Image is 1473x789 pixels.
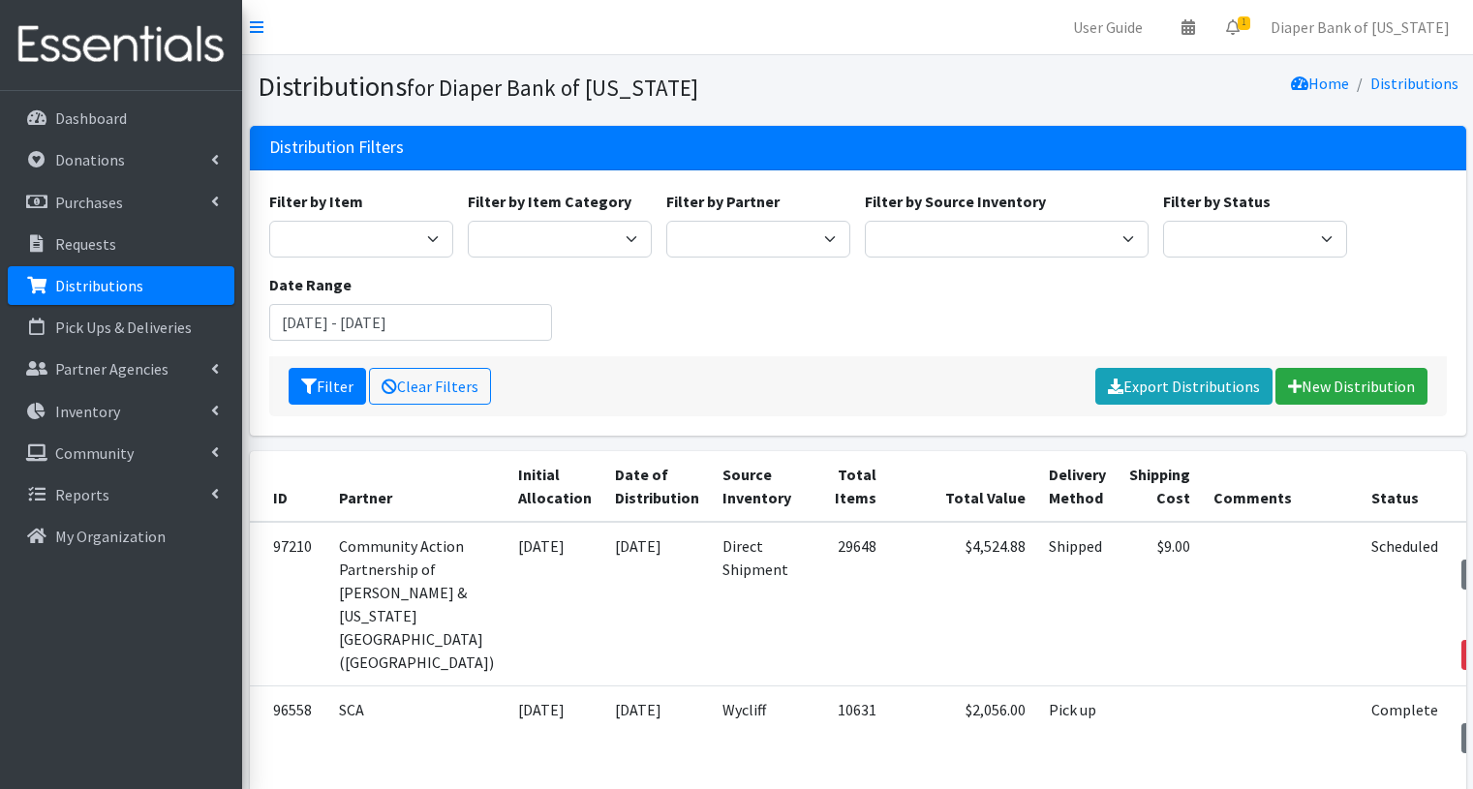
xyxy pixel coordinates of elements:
th: Status [1360,451,1450,522]
a: Distributions [1370,74,1458,93]
th: Partner [327,451,506,522]
th: ID [250,451,327,522]
input: January 1, 2011 - December 31, 2011 [269,304,553,341]
a: Inventory [8,392,234,431]
a: Reports [8,475,234,514]
label: Filter by Partner [666,190,780,213]
td: $9.00 [1118,522,1202,686]
p: Dashboard [55,108,127,128]
a: Community [8,434,234,472]
a: Dashboard [8,99,234,137]
label: Filter by Source Inventory [865,190,1046,213]
th: Shipping Cost [1118,451,1202,522]
th: Source Inventory [711,451,803,522]
button: Filter [289,368,366,405]
a: 1 [1211,8,1255,46]
td: [DATE] [603,522,711,686]
th: Total Items [803,451,888,522]
td: $4,524.88 [888,522,1037,686]
h1: Distributions [258,70,851,104]
td: [DATE] [506,522,603,686]
label: Filter by Item [269,190,363,213]
p: Inventory [55,402,120,421]
label: Filter by Item Category [468,190,631,213]
p: Pick Ups & Deliveries [55,318,192,337]
td: 97210 [250,522,327,686]
a: Partner Agencies [8,349,234,388]
p: Donations [55,150,125,169]
h3: Distribution Filters [269,137,404,158]
td: Shipped [1037,522,1118,686]
a: New Distribution [1275,368,1427,405]
a: Purchases [8,183,234,222]
th: Comments [1202,451,1360,522]
a: Export Distributions [1095,368,1273,405]
p: Reports [55,485,109,504]
td: 29648 [803,522,888,686]
th: Date of Distribution [603,451,711,522]
img: HumanEssentials [8,13,234,77]
p: Distributions [55,276,143,295]
p: My Organization [55,527,166,546]
a: Diaper Bank of [US_STATE] [1255,8,1465,46]
label: Date Range [269,273,352,296]
td: Direct Shipment [711,522,803,686]
a: Distributions [8,266,234,305]
a: Donations [8,140,234,179]
a: Clear Filters [369,368,491,405]
td: Scheduled [1360,522,1450,686]
a: Pick Ups & Deliveries [8,308,234,347]
p: Requests [55,234,116,254]
p: Partner Agencies [55,359,169,379]
td: Community Action Partnership of [PERSON_NAME] & [US_STATE][GEOGRAPHIC_DATA] ([GEOGRAPHIC_DATA]) [327,522,506,686]
label: Filter by Status [1163,190,1271,213]
p: Purchases [55,193,123,212]
th: Total Value [888,451,1037,522]
a: My Organization [8,517,234,556]
a: Requests [8,225,234,263]
span: 1 [1238,16,1250,30]
th: Initial Allocation [506,451,603,522]
small: for Diaper Bank of [US_STATE] [407,74,698,102]
a: Home [1291,74,1349,93]
a: User Guide [1058,8,1158,46]
th: Delivery Method [1037,451,1118,522]
p: Community [55,443,134,463]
